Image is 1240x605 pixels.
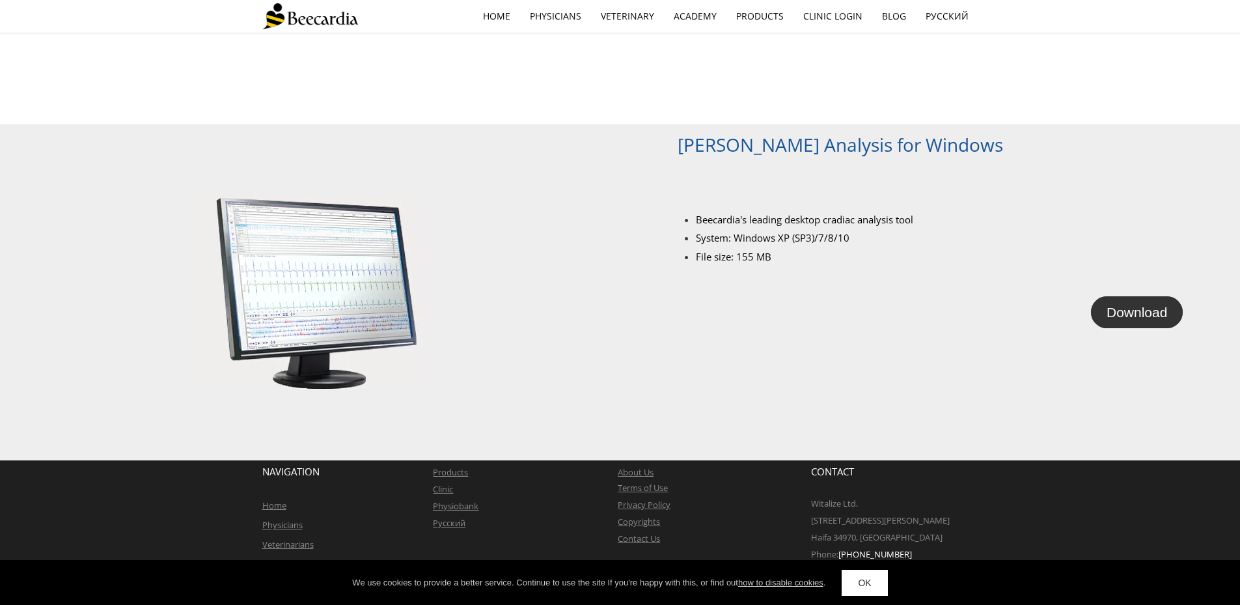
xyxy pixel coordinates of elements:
[433,517,465,529] a: Русский
[433,500,478,512] a: Physiobank
[352,576,825,589] div: We use cookies to provide a better service. Continue to use the site If you're happy with this, o...
[793,1,872,31] a: Clinic Login
[262,519,303,531] a: Physicians
[696,213,913,226] span: Beecardia's leading desktop cradiac analysis tool
[618,499,670,511] a: Privacy Policy
[473,1,520,31] a: home
[811,531,943,543] span: Haifa 34970, [GEOGRAPHIC_DATA]
[842,570,887,596] a: OK
[262,539,314,550] a: Veterinarians
[696,231,849,244] span: System: Windows XP (SP3)/7/8/10
[664,1,726,31] a: Academy
[678,132,1003,157] span: [PERSON_NAME] Analysis for Windows
[520,1,591,31] a: Physicians
[811,548,838,560] span: Phone:
[916,1,978,31] a: Русский
[438,466,468,478] a: roducts
[811,498,858,509] span: Witalize Ltd.
[262,558,298,570] a: Academy
[433,466,438,478] a: P
[618,482,668,494] a: Terms of Use
[591,1,664,31] a: Veterinary
[262,499,286,511] a: Home
[696,250,771,263] span: File size: 155 MB
[726,1,793,31] a: Products
[433,483,453,495] a: Clinic
[262,465,320,478] span: NAVIGATION
[618,533,660,544] a: Contact Us
[618,466,654,478] a: About Us
[872,1,916,31] a: Blog
[738,578,823,587] a: how to disable cookies
[618,516,660,528] a: Copyrights
[811,465,854,478] span: CONTACT
[1091,296,1183,328] a: Download
[811,514,950,526] span: [STREET_ADDRESS][PERSON_NAME]
[1107,305,1167,320] span: Download
[262,3,358,29] img: Beecardia
[838,548,912,560] span: [PHONE_NUMBER]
